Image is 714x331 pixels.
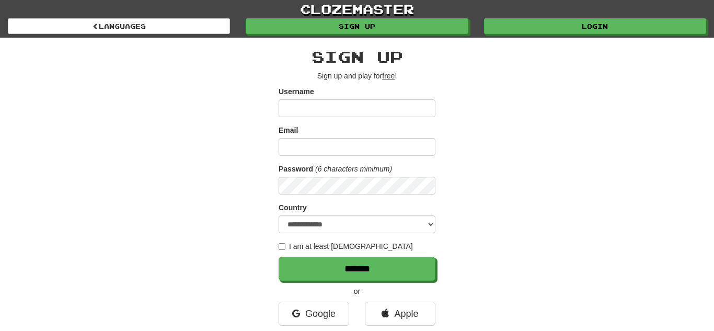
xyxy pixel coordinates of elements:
a: Login [484,18,706,34]
label: Email [279,125,298,135]
input: I am at least [DEMOGRAPHIC_DATA] [279,243,285,250]
a: Sign up [246,18,468,34]
p: Sign up and play for ! [279,71,435,81]
h2: Sign up [279,48,435,65]
a: Google [279,302,349,326]
em: (6 characters minimum) [315,165,392,173]
a: Apple [365,302,435,326]
p: or [279,286,435,296]
a: Languages [8,18,230,34]
label: I am at least [DEMOGRAPHIC_DATA] [279,241,413,252]
label: Password [279,164,313,174]
label: Country [279,202,307,213]
label: Username [279,86,314,97]
u: free [382,72,395,80]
